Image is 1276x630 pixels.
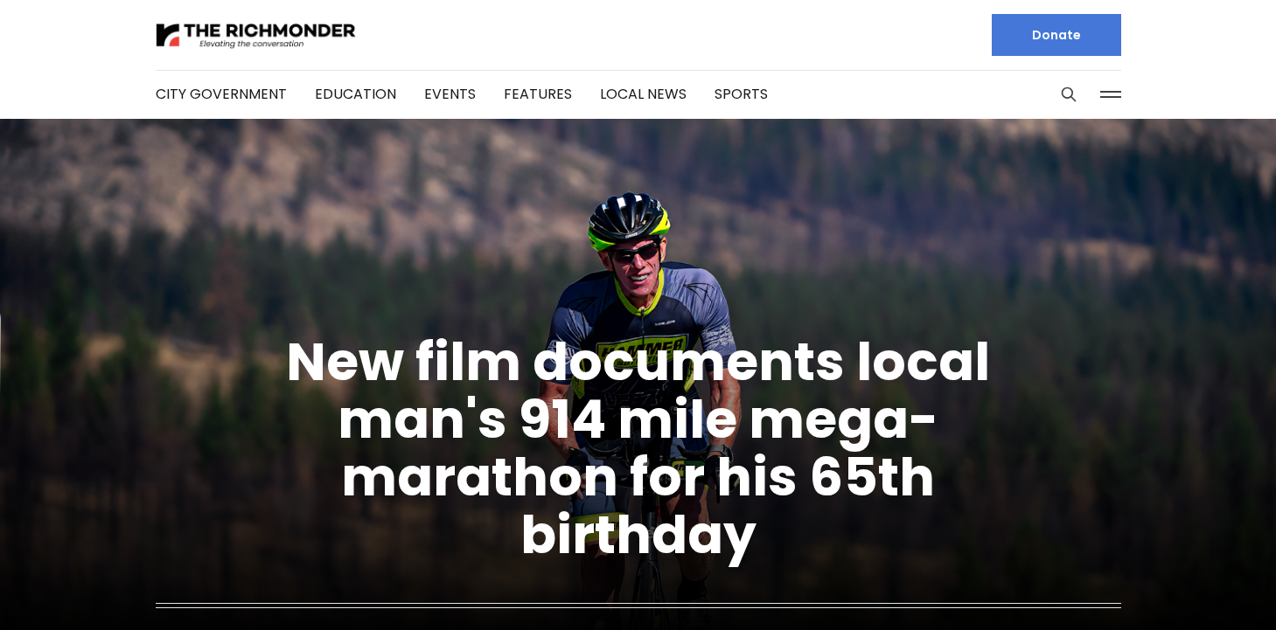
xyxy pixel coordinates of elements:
a: Sports [715,84,768,104]
a: New film documents local man's 914 mile mega-marathon for his 65th birthday [286,325,990,571]
a: Local News [600,84,687,104]
a: Education [315,84,396,104]
img: The Richmonder [156,20,357,51]
a: Features [504,84,572,104]
a: Events [424,84,476,104]
iframe: portal-trigger [1127,544,1276,630]
a: Donate [992,14,1121,56]
button: Search this site [1056,81,1082,107]
a: City Government [156,84,287,104]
